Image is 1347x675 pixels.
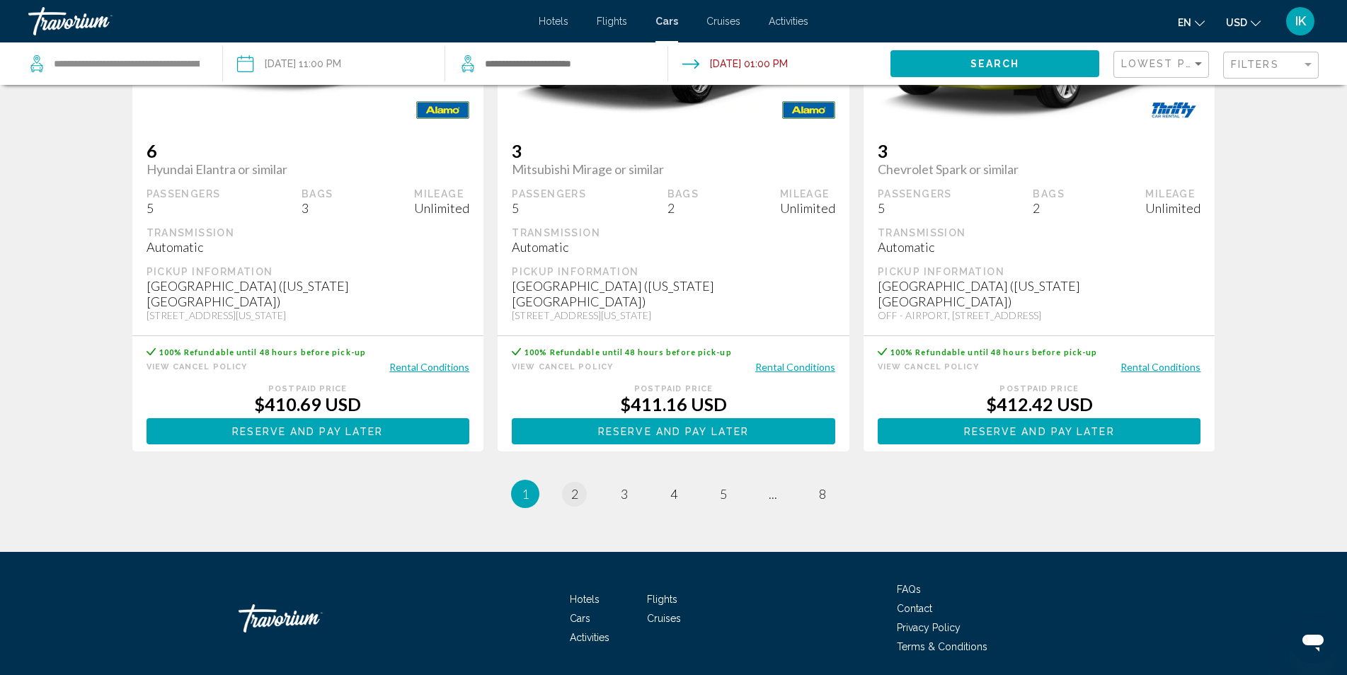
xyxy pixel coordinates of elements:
div: [STREET_ADDRESS][US_STATE] [147,309,470,321]
div: $412.42 USD [878,393,1201,415]
div: 5 [878,200,952,216]
span: USD [1226,17,1247,28]
div: Passengers [512,187,586,200]
div: Transmission [147,226,470,239]
span: 2 [571,486,578,502]
button: User Menu [1282,6,1319,36]
div: Unlimited [1145,200,1200,216]
span: 3 [878,140,1201,161]
a: Travorium [28,7,525,35]
button: Change currency [1226,12,1261,33]
a: Contact [897,603,932,614]
span: 5 [720,486,727,502]
a: Activities [769,16,808,27]
div: 5 [147,200,221,216]
div: 2 [667,200,699,216]
div: Postpaid Price [512,384,835,393]
span: IK [1295,14,1306,28]
iframe: Button to launch messaging window [1290,618,1336,664]
div: Mileage [414,187,469,200]
span: Hyundai Elantra or similar [147,161,470,177]
button: View Cancel Policy [512,360,613,374]
img: THRIFTY [1133,94,1215,126]
span: 6 [147,140,470,161]
a: Flights [597,16,627,27]
button: Change language [1178,12,1205,33]
span: Search [970,59,1020,70]
div: Pickup Information [512,265,835,278]
a: Hotels [570,594,600,605]
div: 2 [1033,200,1065,216]
span: Reserve and pay later [232,426,383,437]
div: Passengers [147,187,221,200]
span: Lowest Price [1121,58,1213,69]
img: ALAMO [402,94,483,126]
span: Chevrolet Spark or similar [878,161,1201,177]
button: View Cancel Policy [147,360,248,374]
a: Flights [647,594,677,605]
img: ALAMO [768,94,849,126]
div: [GEOGRAPHIC_DATA] ([US_STATE][GEOGRAPHIC_DATA]) [878,278,1201,309]
a: Reserve and pay later [512,422,835,437]
div: [GEOGRAPHIC_DATA] ([US_STATE][GEOGRAPHIC_DATA]) [147,278,470,309]
a: Cars [570,613,590,624]
button: Reserve and pay later [512,418,835,444]
div: Automatic [512,239,835,255]
a: Cars [655,16,678,27]
div: Passengers [878,187,952,200]
div: [STREET_ADDRESS][US_STATE] [512,309,835,321]
span: 8 [819,486,826,502]
div: Transmission [512,226,835,239]
div: [GEOGRAPHIC_DATA] ([US_STATE][GEOGRAPHIC_DATA]) [512,278,835,309]
a: FAQs [897,584,921,595]
div: Unlimited [780,200,835,216]
button: Pickup date: Aug 14, 2025 11:00 PM [237,42,341,85]
button: Reserve and pay later [147,418,470,444]
div: Pickup Information [147,265,470,278]
mat-select: Sort by [1121,59,1205,71]
span: 100% Refundable until 48 hours before pick-up [159,347,367,357]
div: Pickup Information [878,265,1201,278]
span: Activities [570,632,609,643]
span: Reserve and pay later [964,426,1115,437]
a: Travorium [239,597,380,640]
div: 5 [512,200,586,216]
span: Reserve and pay later [598,426,749,437]
div: Bags [1033,187,1065,200]
div: Automatic [878,239,1201,255]
span: 4 [670,486,677,502]
button: Reserve and pay later [878,418,1201,444]
button: Rental Conditions [389,360,469,374]
button: Drop-off date: Aug 18, 2025 01:00 PM [682,42,788,85]
div: Transmission [878,226,1201,239]
span: Cruises [647,613,681,624]
div: $410.69 USD [147,393,470,415]
button: Filter [1223,51,1319,80]
span: 3 [512,140,835,161]
a: Privacy Policy [897,622,961,633]
a: Cruises [706,16,740,27]
span: Filters [1231,59,1279,70]
div: Bags [302,187,333,200]
button: Rental Conditions [755,360,835,374]
button: Search [890,50,1099,76]
ul: Pagination [132,480,1215,508]
div: 3 [302,200,333,216]
a: Terms & Conditions [897,641,987,652]
a: Hotels [539,16,568,27]
span: 100% Refundable until 48 hours before pick-up [890,347,1098,357]
div: $411.16 USD [512,393,835,415]
span: ... [769,486,777,502]
div: Automatic [147,239,470,255]
span: Mitsubishi Mirage or similar [512,161,835,177]
div: Postpaid Price [878,384,1201,393]
div: Mileage [780,187,835,200]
